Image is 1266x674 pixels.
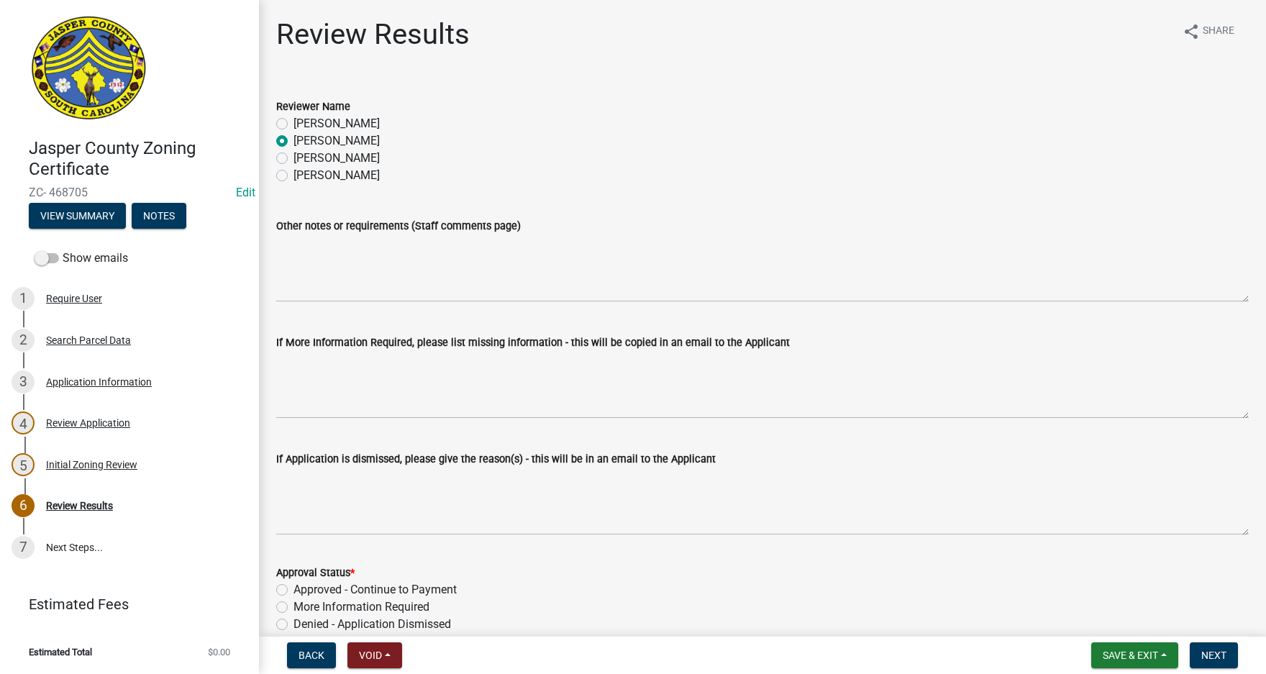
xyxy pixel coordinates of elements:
[29,15,149,123] img: Jasper County, South Carolina
[287,642,336,668] button: Back
[35,250,128,267] label: Show emails
[1171,17,1246,45] button: shareShare
[208,647,230,657] span: $0.00
[12,494,35,517] div: 6
[46,293,102,304] div: Require User
[276,568,355,578] label: Approval Status
[12,453,35,476] div: 5
[299,650,324,661] span: Back
[276,222,521,232] label: Other notes or requirements (Staff comments page)
[293,616,451,633] label: Denied - Application Dismissed
[347,642,402,668] button: Void
[12,536,35,559] div: 7
[29,211,126,222] wm-modal-confirm: Summary
[29,203,126,229] button: View Summary
[12,590,236,619] a: Estimated Fees
[132,211,186,222] wm-modal-confirm: Notes
[276,455,716,465] label: If Application is dismissed, please give the reason(s) - this will be in an email to the Applicant
[1091,642,1178,668] button: Save & Exit
[1190,642,1238,668] button: Next
[293,115,380,132] label: [PERSON_NAME]
[46,501,113,511] div: Review Results
[29,647,92,657] span: Estimated Total
[1203,23,1234,40] span: Share
[293,167,380,184] label: [PERSON_NAME]
[236,186,255,199] wm-modal-confirm: Edit Application Number
[293,132,380,150] label: [PERSON_NAME]
[1183,23,1200,40] i: share
[12,370,35,393] div: 3
[46,377,152,387] div: Application Information
[29,138,247,180] h4: Jasper County Zoning Certificate
[29,186,230,199] span: ZC- 468705
[46,335,131,345] div: Search Parcel Data
[12,287,35,310] div: 1
[1201,650,1226,661] span: Next
[276,338,790,348] label: If More Information Required, please list missing information - this will be copied in an email t...
[293,150,380,167] label: [PERSON_NAME]
[1103,650,1158,661] span: Save & Exit
[276,102,350,112] label: Reviewer Name
[12,329,35,352] div: 2
[46,418,130,428] div: Review Application
[46,460,137,470] div: Initial Zoning Review
[12,411,35,434] div: 4
[359,650,382,661] span: Void
[293,598,429,616] label: More Information Required
[276,17,470,52] h1: Review Results
[293,581,457,598] label: Approved - Continue to Payment
[236,186,255,199] a: Edit
[132,203,186,229] button: Notes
